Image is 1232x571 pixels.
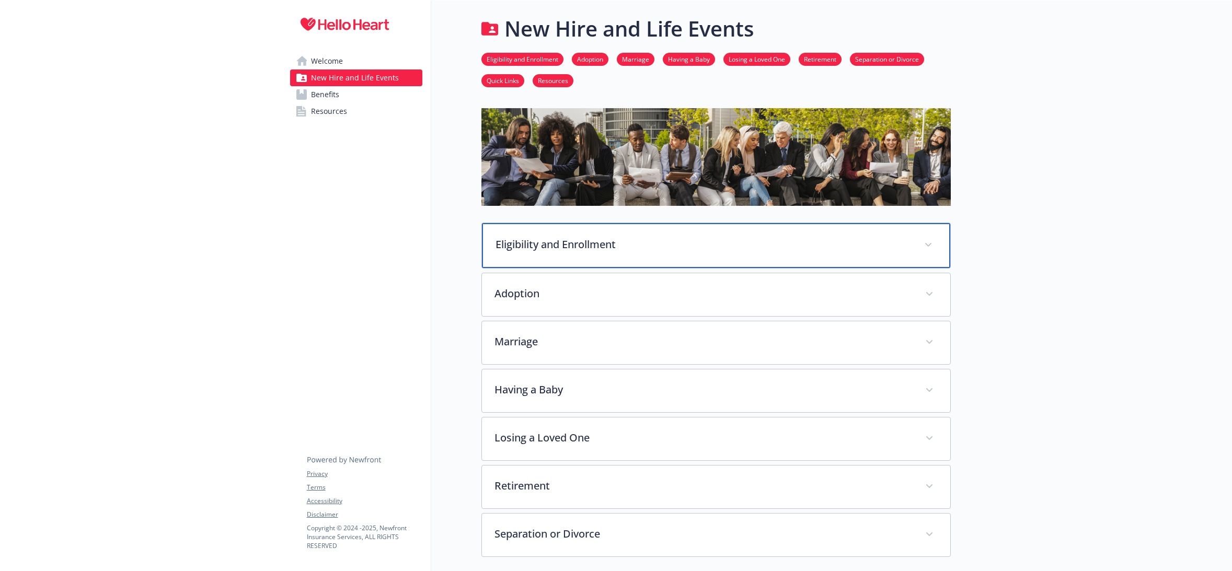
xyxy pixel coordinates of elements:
[307,510,422,519] a: Disclaimer
[572,54,608,64] a: Adoption
[494,286,913,301] p: Adoption
[307,483,422,492] a: Terms
[307,469,422,479] a: Privacy
[663,54,715,64] a: Having a Baby
[482,514,950,556] div: Separation or Divorce
[482,369,950,412] div: Having a Baby
[482,223,950,268] div: Eligibility and Enrollment
[311,103,347,120] span: Resources
[311,69,399,86] span: New Hire and Life Events
[504,13,754,44] h1: New Hire and Life Events
[723,54,790,64] a: Losing a Loved One
[481,108,951,206] img: new hire page banner
[850,54,924,64] a: Separation or Divorce
[494,382,913,398] p: Having a Baby
[494,526,913,542] p: Separation or Divorce
[494,334,913,349] p: Marriage
[494,430,913,446] p: Losing a Loved One
[533,75,573,85] a: Resources
[799,54,842,64] a: Retirement
[496,237,912,252] p: Eligibility and Enrollment
[481,54,563,64] a: Eligibility and Enrollment
[482,417,950,460] div: Losing a Loved One
[494,478,913,494] p: Retirement
[307,496,422,506] a: Accessibility
[617,54,654,64] a: Marriage
[307,523,422,550] p: Copyright © 2024 - 2025 , Newfront Insurance Services, ALL RIGHTS RESERVED
[290,53,422,69] a: Welcome
[482,321,950,364] div: Marriage
[481,75,524,85] a: Quick Links
[311,86,339,103] span: Benefits
[311,53,343,69] span: Welcome
[482,273,950,316] div: Adoption
[482,465,950,508] div: Retirement
[290,86,422,103] a: Benefits
[290,103,422,120] a: Resources
[290,69,422,86] a: New Hire and Life Events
